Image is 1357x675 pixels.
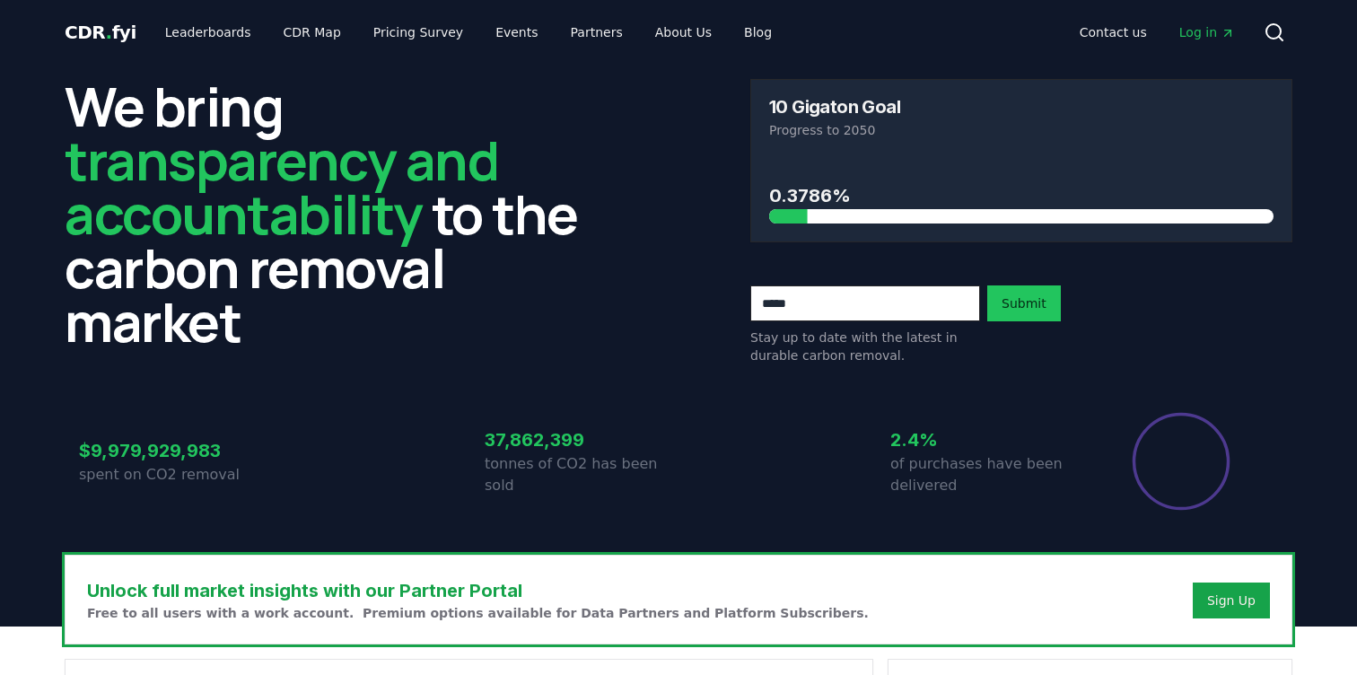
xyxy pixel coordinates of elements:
[1131,411,1231,512] div: Percentage of sales delivered
[1207,592,1256,609] a: Sign Up
[65,79,607,348] h2: We bring to the carbon removal market
[769,182,1274,209] h3: 0.3786%
[769,98,900,116] h3: 10 Gigaton Goal
[1065,16,1249,48] nav: Main
[151,16,786,48] nav: Main
[65,22,136,43] span: CDR fyi
[890,426,1084,453] h3: 2.4%
[1065,16,1161,48] a: Contact us
[730,16,786,48] a: Blog
[65,20,136,45] a: CDR.fyi
[269,16,355,48] a: CDR Map
[890,453,1084,496] p: of purchases have been delivered
[485,426,678,453] h3: 37,862,399
[641,16,726,48] a: About Us
[769,121,1274,139] p: Progress to 2050
[481,16,552,48] a: Events
[87,577,869,604] h3: Unlock full market insights with our Partner Portal
[987,285,1061,321] button: Submit
[79,437,273,464] h3: $9,979,929,983
[151,16,266,48] a: Leaderboards
[556,16,637,48] a: Partners
[1165,16,1249,48] a: Log in
[65,123,498,250] span: transparency and accountability
[79,464,273,486] p: spent on CO2 removal
[1179,23,1235,41] span: Log in
[485,453,678,496] p: tonnes of CO2 has been sold
[106,22,112,43] span: .
[359,16,477,48] a: Pricing Survey
[1193,583,1270,618] button: Sign Up
[87,604,869,622] p: Free to all users with a work account. Premium options available for Data Partners and Platform S...
[750,329,980,364] p: Stay up to date with the latest in durable carbon removal.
